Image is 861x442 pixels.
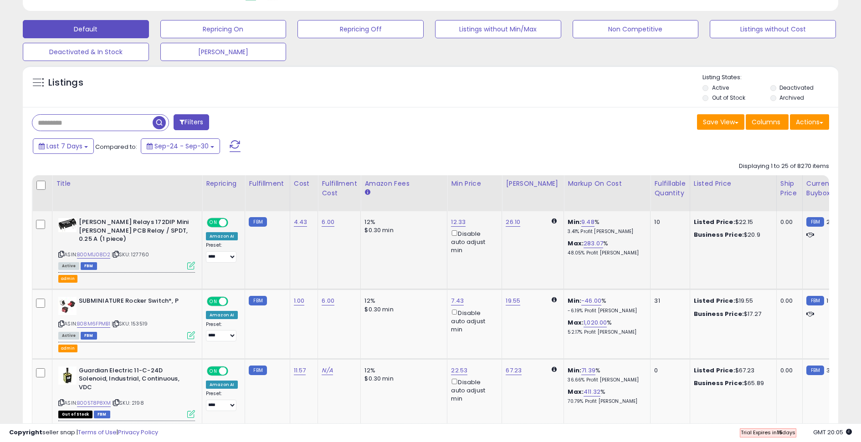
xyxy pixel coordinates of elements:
small: FBM [806,296,824,305]
button: admin [58,275,77,283]
div: Cost [294,179,314,188]
a: N/A [322,366,333,375]
div: $67.23 [694,366,769,375]
img: 41v94Q+sjCL._SL40_.jpg [58,366,77,385]
span: FBM [81,332,97,340]
small: FBM [249,366,266,375]
span: OFF [227,219,241,227]
div: Ship Price [780,179,799,198]
b: [PERSON_NAME] Relays 172DIP Mini [PERSON_NAME] PCB Relay / SPDT, 0.25 A (1 piece) [79,218,190,246]
a: 12.33 [451,218,466,227]
a: 19.55 [506,296,520,305]
b: SUBMINIATURE Rocker Switch*, P [79,297,190,308]
button: Listings without Cost [710,20,836,38]
b: Listed Price: [694,296,735,305]
small: Amazon Fees. [364,188,370,197]
a: B08M6FPMB1 [77,320,110,328]
p: -6.19% Profit [PERSON_NAME] [568,308,643,314]
small: FBM [806,217,824,227]
span: OFF [227,367,241,375]
div: % [568,218,643,235]
div: $0.30 min [364,375,440,383]
img: 215nFmRex8L._SL40_.jpg [58,297,77,315]
div: Disable auto adjust min [451,308,495,334]
a: 6.00 [322,218,334,227]
button: Non Competitive [573,20,699,38]
a: 1,020.00 [584,318,607,327]
div: % [568,297,643,314]
div: $65.89 [694,379,769,387]
div: Listed Price [694,179,773,188]
div: 0.00 [780,366,795,375]
b: Business Price: [694,379,744,387]
div: Min Price [451,179,498,188]
div: Amazon AI [206,232,238,240]
button: Actions [790,114,829,130]
span: 22.15 [826,218,841,226]
div: 0.00 [780,297,795,305]
div: 12% [364,297,440,305]
div: $19.55 [694,297,769,305]
span: | SKU: 2198 [112,399,144,406]
b: Guardian Electric 11-C-24D Solenoid, Industrial, Continuous, VDC [79,366,190,394]
a: 26.10 [506,218,520,227]
a: 283.07 [584,239,603,248]
small: FBM [249,296,266,305]
a: 9.48 [581,218,594,227]
div: Amazon AI [206,381,238,389]
div: Amazon AI [206,311,238,319]
span: ON [208,298,219,305]
button: Default [23,20,149,38]
span: 2025-10-8 20:05 GMT [813,428,852,437]
div: ASIN: [58,297,195,338]
div: Amazon Fees [364,179,443,188]
span: Last 7 Days [46,142,82,151]
span: FBM [81,262,97,270]
p: 3.41% Profit [PERSON_NAME] [568,229,643,235]
div: 31 [654,297,682,305]
span: ON [208,219,219,227]
div: Disable auto adjust min [451,377,495,403]
span: Compared to: [95,142,137,151]
button: Repricing Off [297,20,424,38]
span: 35 [826,366,834,375]
div: 0.00 [780,218,795,226]
span: Trial Expires in days [741,429,795,436]
p: 48.05% Profit [PERSON_NAME] [568,250,643,256]
div: $17.27 [694,310,769,318]
span: | SKU: 127760 [112,251,149,258]
span: ON [208,367,219,375]
th: The percentage added to the cost of goods (COGS) that forms the calculator for Min & Max prices. [564,175,651,211]
button: Deactivated & In Stock [23,43,149,61]
button: [PERSON_NAME] [160,43,287,61]
label: Archived [779,94,804,102]
div: Disable auto adjust min [451,229,495,254]
a: 411.32 [584,387,600,396]
b: Max: [568,318,584,327]
button: Sep-24 - Sep-30 [141,138,220,154]
p: 52.17% Profit [PERSON_NAME] [568,329,643,335]
a: B00M1J08D2 [77,251,110,259]
b: 15 [777,429,782,436]
span: All listings currently available for purchase on Amazon [58,262,79,270]
span: Sep-24 - Sep-30 [154,142,209,151]
a: 1.00 [294,296,305,305]
button: Repricing On [160,20,287,38]
div: 12% [364,366,440,375]
img: 317fesNH0AL._SL40_.jpg [58,218,77,232]
a: -46.00 [581,296,601,305]
b: Business Price: [694,310,744,318]
b: Listed Price: [694,366,735,375]
a: Privacy Policy [118,428,158,437]
div: Markup on Cost [568,179,646,188]
p: 70.79% Profit [PERSON_NAME] [568,398,643,405]
span: | SKU: 153519 [112,320,148,327]
b: Min: [568,218,581,226]
a: B005T8P8XM [77,399,111,407]
p: Listing States: [702,73,838,82]
div: seller snap | | [9,428,158,437]
span: All listings currently available for purchase on Amazon [58,332,79,340]
div: 0 [654,366,682,375]
a: 4.43 [294,218,307,227]
div: $20.9 [694,231,769,239]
